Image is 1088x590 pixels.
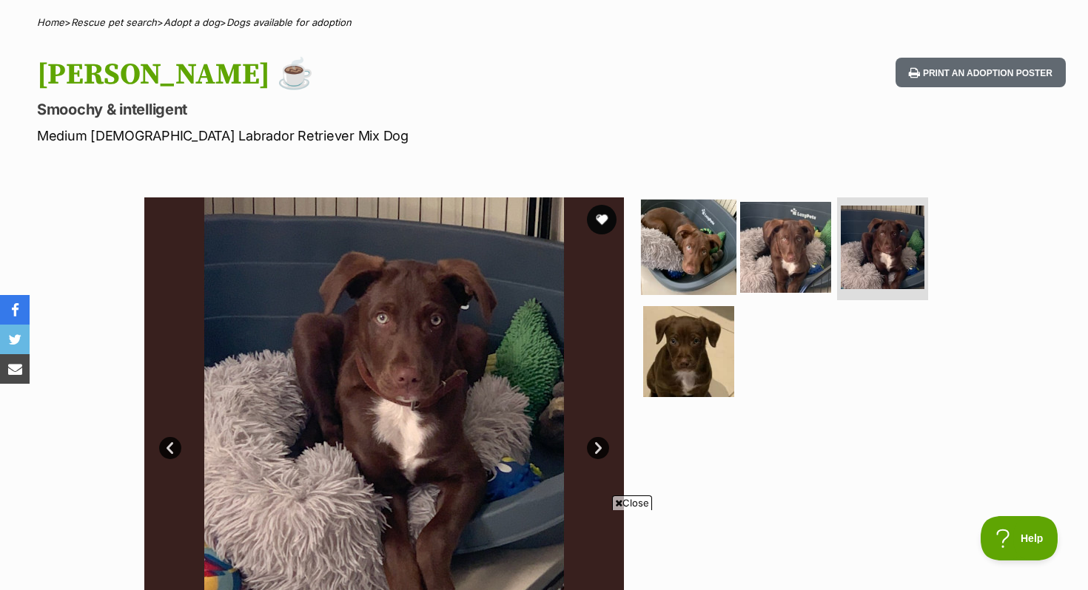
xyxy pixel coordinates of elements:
p: Medium [DEMOGRAPHIC_DATA] Labrador Retriever Mix Dog [37,126,663,146]
img: Photo of Chai Latte ☕️ [641,199,736,294]
span: Close [612,495,652,510]
iframe: Help Scout Beacon - Open [981,516,1058,560]
p: Smoochy & intelligent [37,99,663,120]
img: Photo of Chai Latte ☕️ [740,202,831,293]
a: Adopt a dog [164,16,220,28]
img: Photo of Chai Latte ☕️ [643,306,734,397]
button: favourite [587,205,617,234]
h1: [PERSON_NAME] ☕️ [37,58,663,92]
a: Next [587,437,609,459]
a: Prev [159,437,181,459]
img: Photo of Chai Latte ☕️ [841,206,924,289]
a: Home [37,16,64,28]
a: Rescue pet search [71,16,157,28]
button: Print an adoption poster [896,58,1066,88]
a: Dogs available for adoption [226,16,352,28]
iframe: Advertisement [275,516,813,583]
